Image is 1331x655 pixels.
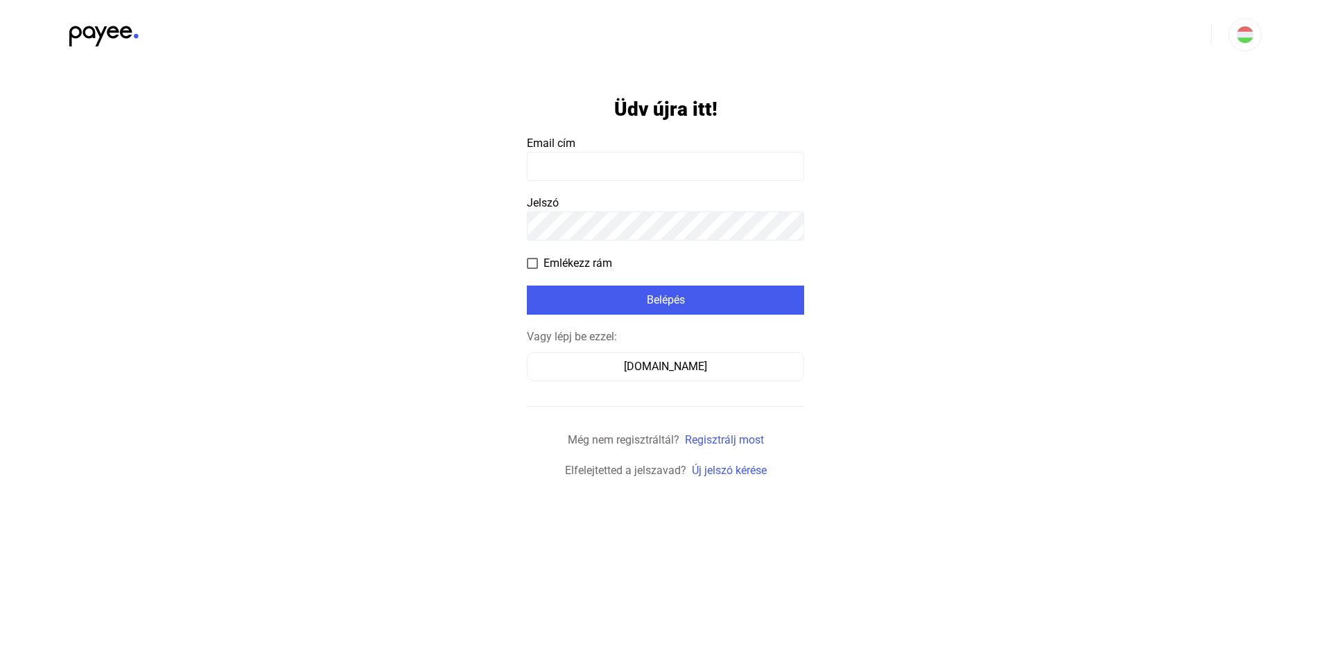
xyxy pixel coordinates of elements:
span: Emlékezz rám [543,255,612,272]
span: Email cím [527,137,575,150]
span: Jelszó [527,196,559,209]
a: Új jelszó kérése [692,464,767,477]
h1: Üdv újra itt! [614,97,717,121]
button: [DOMAIN_NAME] [527,352,804,381]
span: Még nem regisztráltál? [568,433,679,446]
div: [DOMAIN_NAME] [532,358,799,375]
button: HU [1228,18,1262,51]
div: Vagy lépj be ezzel: [527,329,804,345]
button: Belépés [527,286,804,315]
div: Belépés [531,292,800,308]
img: black-payee-blue-dot.svg [69,18,139,46]
img: HU [1237,26,1253,43]
span: Elfelejtetted a jelszavad? [565,464,686,477]
a: Regisztrálj most [685,433,764,446]
a: [DOMAIN_NAME] [527,360,804,373]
